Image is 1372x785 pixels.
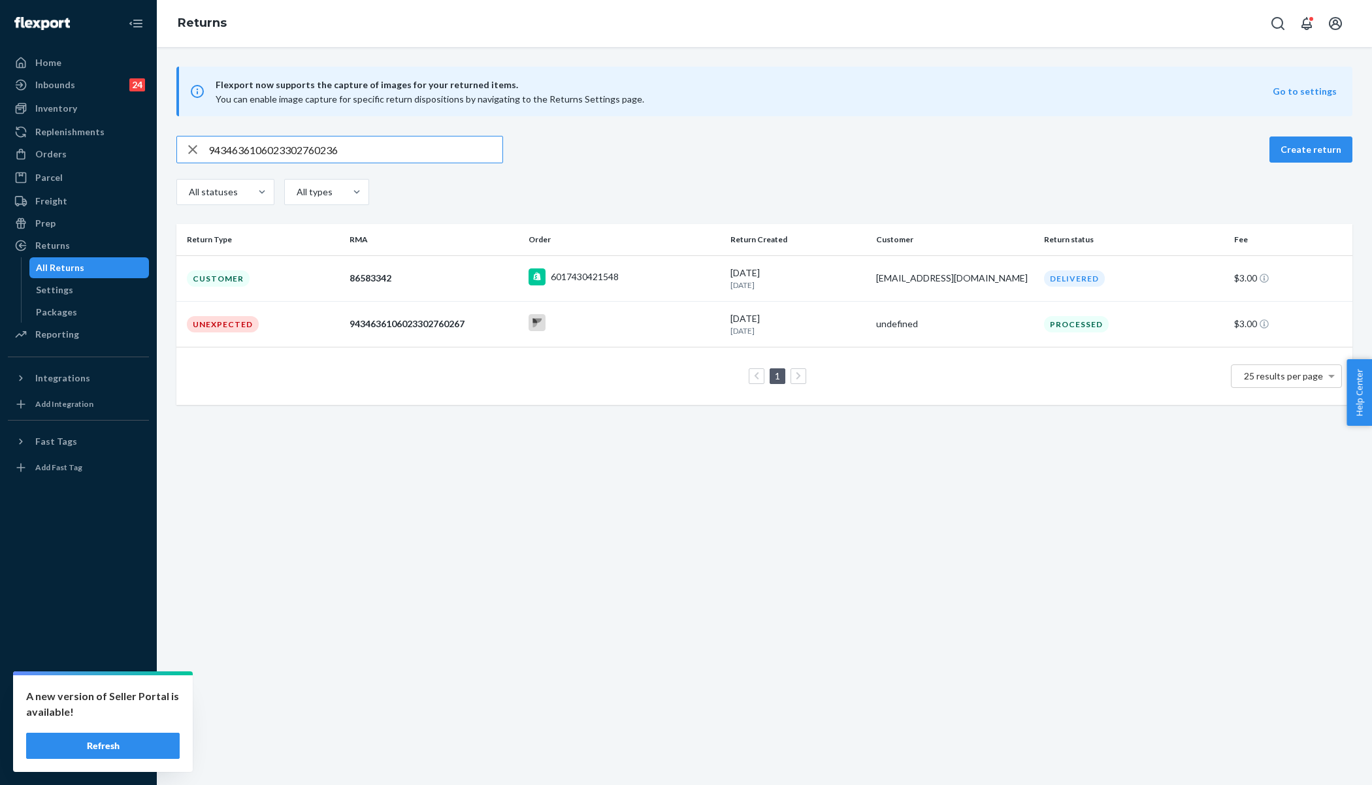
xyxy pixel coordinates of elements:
a: Inventory [8,98,149,119]
div: Add Integration [35,398,93,409]
a: Orders [8,144,149,165]
div: [DATE] [730,312,866,336]
div: Processed [1044,316,1109,332]
a: Reporting [8,324,149,345]
a: Freight [8,191,149,212]
span: 25 results per page [1244,370,1323,381]
div: Customer [187,270,250,287]
div: Fast Tags [35,435,77,448]
div: Freight [35,195,67,208]
div: Prep [35,217,56,230]
div: Inventory [35,102,77,115]
a: Help Center [8,726,149,747]
a: Home [8,52,149,73]
button: Create return [1269,136,1352,163]
th: Customer [871,224,1039,255]
span: Support [27,9,74,21]
div: Orders [35,148,67,161]
div: 86583342 [350,272,518,285]
button: Talk to Support [8,704,149,725]
a: Add Integration [8,394,149,415]
div: Parcel [35,171,63,184]
ol: breadcrumbs [167,5,237,42]
div: Replenishments [35,125,105,138]
div: Packages [36,306,77,319]
a: Returns [8,235,149,256]
span: Flexport now supports the capture of images for your returned items. [216,77,1273,93]
a: Page 1 is your current page [772,370,783,381]
button: Open Search Box [1265,10,1291,37]
div: Delivered [1044,270,1105,287]
div: Unexpected [187,316,259,332]
p: A new version of Seller Portal is available! [26,688,180,720]
button: Go to settings [1273,85,1337,98]
img: Flexport logo [14,17,70,30]
a: Settings [8,682,149,703]
td: $3.00 [1229,255,1352,301]
a: Replenishments [8,121,149,142]
button: Give Feedback [8,748,149,769]
a: Returns [178,16,227,30]
button: Fast Tags [8,431,149,452]
div: Inbounds [35,78,75,91]
div: [DATE] [730,266,866,291]
p: [DATE] [730,280,866,291]
div: Returns [35,239,70,252]
a: Packages [29,302,150,323]
div: 9434636106023302760267 [350,317,518,330]
div: All Returns [36,261,84,274]
div: undefined [876,317,1034,330]
span: You can enable image capture for specific return dispositions by navigating to the Returns Settin... [216,93,644,104]
button: Open notifications [1294,10,1320,37]
a: Parcel [8,167,149,188]
th: Return status [1039,224,1229,255]
a: Settings [29,280,150,300]
th: Order [523,224,725,255]
div: 6017430421548 [551,270,619,283]
div: Add Fast Tag [35,462,82,473]
div: All types [297,185,331,199]
td: $3.00 [1229,301,1352,347]
a: Prep [8,213,149,234]
div: Home [35,56,61,69]
input: Search returns by rma, id, tracking number [208,136,502,163]
a: Inbounds24 [8,74,149,95]
button: Help Center [1347,359,1372,426]
th: Return Created [725,224,871,255]
th: Return Type [176,224,344,255]
div: 24 [129,78,145,91]
th: Fee [1229,224,1352,255]
a: All Returns [29,257,150,278]
div: Reporting [35,328,79,341]
button: Integrations [8,368,149,389]
div: Settings [36,283,73,296]
p: [DATE] [730,325,866,336]
div: [EMAIL_ADDRESS][DOMAIN_NAME] [876,272,1034,285]
a: Add Fast Tag [8,457,149,478]
button: Close Navigation [123,10,149,37]
button: Open account menu [1322,10,1348,37]
th: RMA [344,224,523,255]
button: Refresh [26,733,180,759]
div: All statuses [189,185,236,199]
div: Integrations [35,372,90,385]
